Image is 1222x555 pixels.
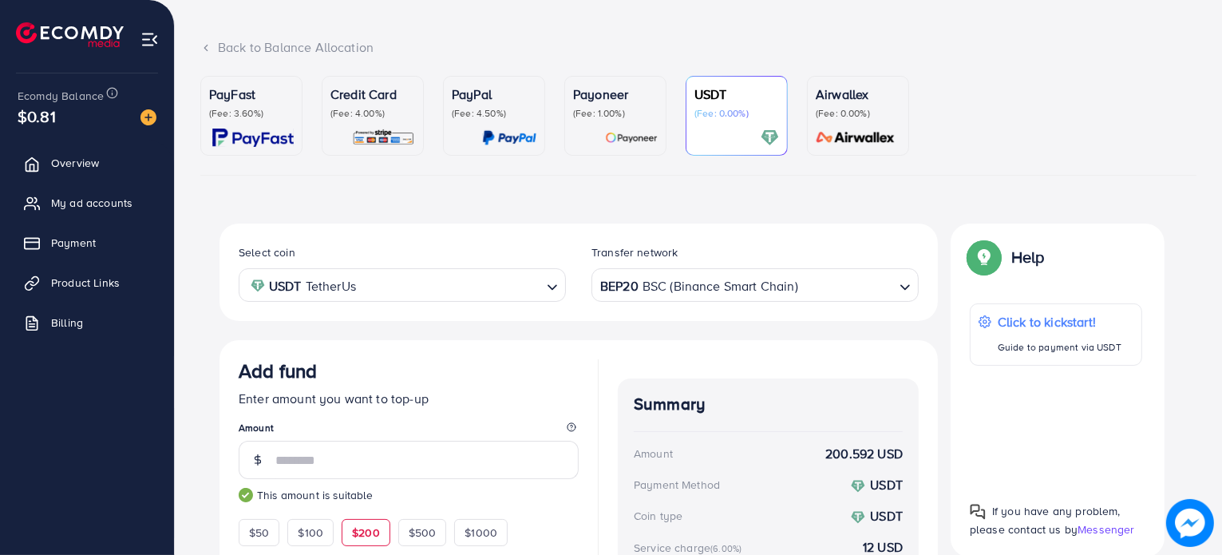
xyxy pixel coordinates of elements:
[409,525,437,541] span: $500
[212,129,294,147] img: card
[694,85,779,104] p: USDT
[800,273,893,298] input: Search for option
[239,244,295,260] label: Select coin
[140,30,159,49] img: menu
[239,421,579,441] legend: Amount
[870,507,903,525] strong: USDT
[970,504,986,520] img: Popup guide
[361,273,540,298] input: Search for option
[970,503,1121,537] span: If you have any problem, please contact us by
[851,510,865,525] img: coin
[306,275,356,298] span: TetherUs
[12,227,162,259] a: Payment
[330,85,415,104] p: Credit Card
[12,187,162,219] a: My ad accounts
[239,359,317,383] h3: Add fund
[140,109,156,125] img: image
[352,129,415,147] img: card
[825,445,903,463] strong: 200.592 USD
[970,243,999,272] img: Popup guide
[51,315,83,331] span: Billing
[249,525,269,541] span: $50
[12,307,162,339] a: Billing
[51,195,132,211] span: My ad accounts
[643,275,798,298] span: BSC (Binance Smart Chain)
[209,107,294,120] p: (Fee: 3.60%)
[269,275,302,298] strong: USDT
[452,107,536,120] p: (Fee: 4.50%)
[51,155,99,171] span: Overview
[605,129,658,147] img: card
[239,268,566,301] div: Search for option
[573,107,658,120] p: (Fee: 1.00%)
[573,85,658,104] p: Payoneer
[12,267,162,299] a: Product Links
[851,479,865,494] img: coin
[18,105,56,128] span: $0.81
[51,235,96,251] span: Payment
[870,476,903,494] strong: USDT
[239,389,579,408] p: Enter amount you want to top-up
[998,312,1121,331] p: Click to kickstart!
[634,394,903,414] h4: Summary
[330,107,415,120] p: (Fee: 4.00%)
[239,487,579,503] small: This amount is suitable
[591,244,678,260] label: Transfer network
[1171,504,1209,542] img: image
[1011,248,1045,267] p: Help
[352,525,380,541] span: $200
[811,129,900,147] img: card
[634,446,673,462] div: Amount
[465,525,497,541] span: $1000
[634,508,682,524] div: Coin type
[16,22,124,47] img: logo
[998,338,1121,357] p: Guide to payment via USDT
[298,525,323,541] span: $100
[1078,521,1134,537] span: Messenger
[51,275,120,291] span: Product Links
[761,129,779,147] img: card
[482,129,536,147] img: card
[600,275,639,298] strong: BEP20
[12,147,162,179] a: Overview
[251,279,265,293] img: coin
[710,542,742,555] small: (6.00%)
[816,107,900,120] p: (Fee: 0.00%)
[239,488,253,502] img: guide
[18,88,104,104] span: Ecomdy Balance
[452,85,536,104] p: PayPal
[634,477,720,493] div: Payment Method
[694,107,779,120] p: (Fee: 0.00%)
[200,38,1196,57] div: Back to Balance Allocation
[816,85,900,104] p: Airwallex
[209,85,294,104] p: PayFast
[591,268,919,301] div: Search for option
